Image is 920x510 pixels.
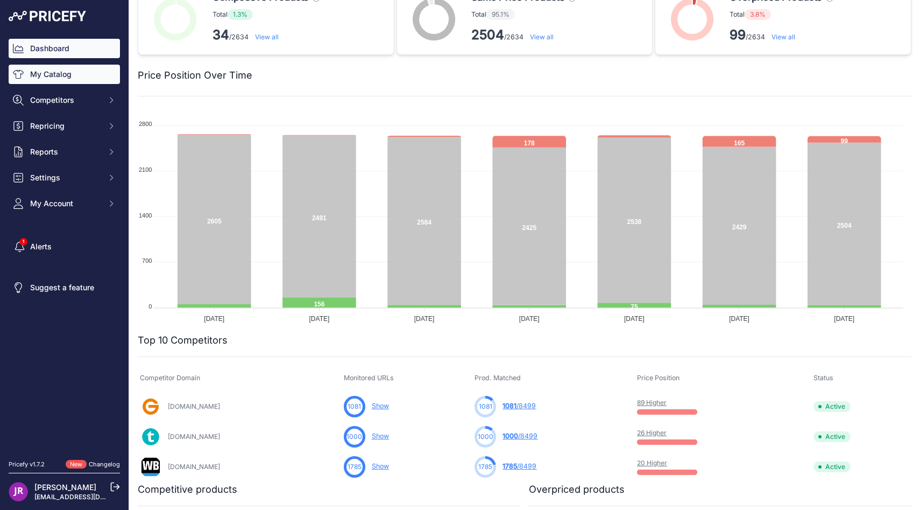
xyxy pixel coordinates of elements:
tspan: [DATE] [204,315,224,323]
button: Settings [9,168,120,187]
a: Show [372,402,389,410]
button: Competitors [9,90,120,110]
tspan: [DATE] [624,315,645,323]
span: Prod. Matched [475,374,521,382]
strong: 2504 [471,27,504,43]
a: View all [772,33,795,41]
span: 1081 [348,402,361,411]
img: Pricefy Logo [9,11,86,22]
span: 3.8% [745,9,771,20]
a: [EMAIL_ADDRESS][DOMAIN_NAME] [34,493,147,501]
p: /2634 [213,26,320,44]
h2: Top 10 Competitors [138,333,228,348]
a: [DOMAIN_NAME] [168,463,220,471]
tspan: 2800 [139,121,152,127]
tspan: [DATE] [834,315,854,323]
p: /2634 [471,26,575,44]
span: Settings [30,172,101,183]
a: Alerts [9,237,120,256]
span: Price Position [637,374,680,382]
span: New [66,460,87,469]
span: Active [813,401,851,412]
tspan: [DATE] [519,315,540,323]
p: Total [730,9,832,20]
span: 1785 [348,462,362,472]
span: 1000 [478,432,493,442]
span: Repricing [30,121,101,131]
tspan: 700 [142,257,152,264]
a: [DOMAIN_NAME] [168,432,220,441]
a: Show [372,432,389,440]
a: Suggest a feature [9,278,120,297]
tspan: 0 [148,303,152,310]
a: View all [255,33,279,41]
span: Competitor Domain [140,374,200,382]
span: Competitors [30,95,101,106]
tspan: [DATE] [729,315,749,323]
button: My Account [9,194,120,213]
a: View all [530,33,554,41]
button: Reports [9,142,120,162]
a: [PERSON_NAME] [34,483,96,492]
tspan: 2100 [139,166,152,173]
span: 1000 [346,432,362,442]
a: 89 Higher [637,399,667,407]
p: /2634 [730,26,832,44]
a: Changelog [89,460,120,468]
h2: Price Position Over Time [138,68,252,83]
span: Active [813,462,851,472]
a: 1000/8499 [503,432,537,440]
span: 1785 [478,462,492,472]
nav: Sidebar [9,39,120,447]
span: 1785 [503,462,517,470]
p: Total [213,9,320,20]
span: Status [813,374,833,382]
span: 1081 [479,402,492,411]
span: My Account [30,198,101,209]
tspan: [DATE] [309,315,330,323]
strong: 34 [213,27,229,43]
a: 26 Higher [637,429,667,437]
tspan: 1400 [139,212,152,219]
span: 1.3% [228,9,253,20]
span: Active [813,431,851,442]
span: Monitored URLs [344,374,394,382]
a: My Catalog [9,65,120,84]
a: 1081/8499 [503,402,536,410]
a: Dashboard [9,39,120,58]
a: Show [372,462,389,470]
span: 1081 [503,402,516,410]
h2: Competitive products [138,482,237,497]
p: Total [471,9,575,20]
strong: 99 [730,27,746,43]
div: Pricefy v1.7.2 [9,460,45,469]
a: 20 Higher [637,459,667,467]
tspan: [DATE] [414,315,435,323]
h2: Overpriced products [529,482,625,497]
a: [DOMAIN_NAME] [168,402,220,410]
span: Reports [30,146,101,157]
span: 1000 [503,432,518,440]
a: 1785/8499 [503,462,536,470]
button: Repricing [9,116,120,136]
span: 95.1% [486,9,515,20]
